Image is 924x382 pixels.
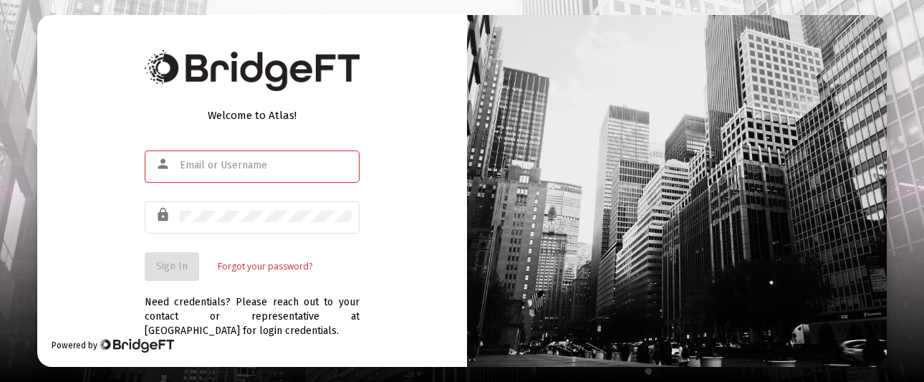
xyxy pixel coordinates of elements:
[145,108,360,123] div: Welcome to Atlas!
[145,50,360,91] img: Bridge Financial Technology Logo
[155,206,173,224] mat-icon: lock
[145,281,360,338] div: Need credentials? Please reach out to your contact or representative at [GEOGRAPHIC_DATA] for log...
[52,338,174,353] div: Powered by
[155,156,173,173] mat-icon: person
[218,259,312,274] a: Forgot your password?
[180,160,352,171] input: Email or Username
[99,338,174,353] img: Bridge Financial Technology Logo
[145,252,199,281] button: Sign In
[156,260,188,272] span: Sign In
